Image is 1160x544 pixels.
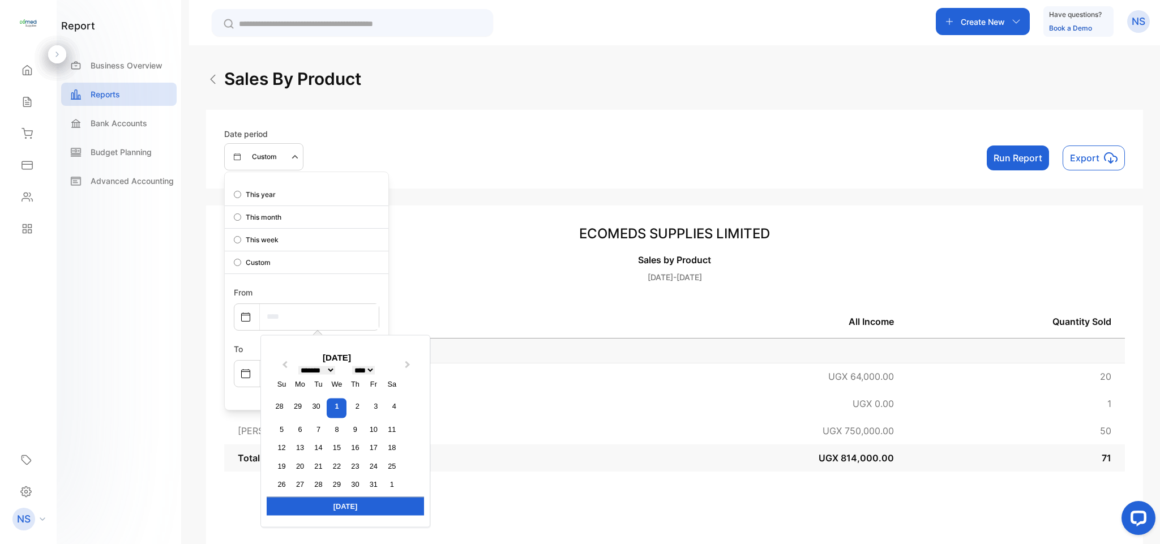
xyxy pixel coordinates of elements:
div: Choose Wednesday, October 29th, 2025 [329,477,344,492]
p: This month [246,212,281,222]
div: Choose Tuesday, October 28th, 2025 [311,477,326,492]
p: NS [17,512,31,526]
p: [DATE]-[DATE] [224,271,1125,283]
div: Mo [292,376,307,392]
button: Previous Month [275,359,293,377]
div: Choose Saturday, October 18th, 2025 [384,440,400,455]
span: UGX 0.00 [853,398,894,409]
div: Th [348,376,363,392]
div: Choose Saturday, October 4th, 2025 [387,399,402,414]
div: Choose Wednesday, October 8th, 2025 [329,421,344,436]
div: [DATE] [267,497,424,515]
p: NS [1132,14,1145,29]
a: Business Overview [61,54,177,77]
div: Choose Wednesday, October 15th, 2025 [329,440,344,455]
div: Tu [311,376,326,392]
td: Eco-check HCG Test Pen [224,363,648,390]
p: Create New [961,16,1005,28]
td: 20 [908,363,1125,390]
th: All Income [648,306,908,338]
td: Product List [224,338,1125,363]
p: Sales by Product [224,253,1125,267]
p: Custom [246,258,271,268]
p: Date period [224,128,303,140]
th: Quantity Sold [908,306,1125,338]
div: month 2025-10 [270,397,403,493]
a: Bank Accounts [61,112,177,135]
p: Export [1070,151,1099,165]
td: [PERSON_NAME] SHAMPOO 2% [224,417,648,444]
div: Fr [366,376,381,392]
p: Custom [252,152,277,162]
div: We [329,376,344,392]
div: Choose Tuesday, October 7th, 2025 [311,421,326,436]
button: Custom [224,143,303,170]
div: Choose Sunday, September 28th, 2025 [272,399,287,414]
div: Choose Monday, October 20th, 2025 [292,458,307,473]
div: Choose Friday, October 31st, 2025 [366,477,381,492]
div: Choose Saturday, October 11th, 2025 [384,421,400,436]
div: Choose Monday, September 29th, 2025 [290,399,306,414]
div: Choose Tuesday, October 14th, 2025 [311,440,326,455]
span: UGX 750,000.00 [823,425,894,436]
p: Business Overview [91,59,162,71]
div: Choose Saturday, October 25th, 2025 [384,458,400,473]
p: Reports [91,88,120,100]
div: Choose Sunday, October 19th, 2025 [274,458,289,473]
span: UGX 64,000.00 [828,371,894,382]
div: Choose Thursday, October 9th, 2025 [348,421,363,436]
div: Choose Sunday, October 12th, 2025 [274,440,289,455]
div: Choose Sunday, October 5th, 2025 [274,421,289,436]
div: Su [274,376,289,392]
img: icon [1104,151,1118,165]
td: 71 [908,444,1125,472]
div: Choose Monday, October 13th, 2025 [292,440,307,455]
p: Have questions? [1049,9,1102,20]
a: Budget Planning [61,140,177,164]
p: Advanced Accounting [91,175,174,187]
div: Choose Monday, October 6th, 2025 [292,421,307,436]
div: Choose Sunday, October 26th, 2025 [274,477,289,492]
div: Choose Monday, October 27th, 2025 [292,477,307,492]
button: Next Month [400,359,418,377]
div: Choose Wednesday, October 22nd, 2025 [329,458,344,473]
div: [DATE] [267,352,407,365]
div: Choose Tuesday, October 21st, 2025 [311,458,326,473]
div: Choose Thursday, October 23rd, 2025 [348,458,363,473]
a: Advanced Accounting [61,169,177,192]
div: Sa [384,376,400,392]
div: Choose Friday, October 17th, 2025 [366,440,381,455]
div: Choose Saturday, November 1st, 2025 [384,477,400,492]
label: From [234,288,252,297]
button: NS [1127,8,1150,35]
p: Bank Accounts [91,117,147,129]
img: logo [20,15,37,32]
a: Reports [61,83,177,106]
div: Choose Friday, October 10th, 2025 [366,421,381,436]
td: 1 [908,390,1125,417]
div: Choose Friday, October 3rd, 2025 [368,399,383,414]
td: 50 [908,417,1125,444]
td: Total [224,444,648,472]
div: Choose Tuesday, September 30th, 2025 [309,399,324,414]
p: This year [246,190,276,200]
p: Budget Planning [91,146,152,158]
td: eco check HCG pens free goods [224,390,648,417]
div: Choose Wednesday, October 1st, 2025 [327,399,346,418]
div: Choose Friday, October 24th, 2025 [366,458,381,473]
h1: report [61,18,95,33]
h2: sales by product [224,66,361,92]
a: Book a Demo [1049,24,1092,32]
div: Choose Thursday, October 30th, 2025 [348,477,363,492]
button: Exporticon [1063,145,1125,170]
img: Arrow [206,72,220,86]
div: Choose Thursday, October 16th, 2025 [348,440,363,455]
h3: ECOMEDS SUPPLIES LIMITED [224,224,1125,244]
button: Run Report [987,145,1049,170]
span: UGX 814,000.00 [819,452,894,464]
button: Create New [936,8,1030,35]
p: This week [246,235,279,245]
div: Choose Thursday, October 2nd, 2025 [350,399,365,414]
iframe: LiveChat chat widget [1112,496,1160,544]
